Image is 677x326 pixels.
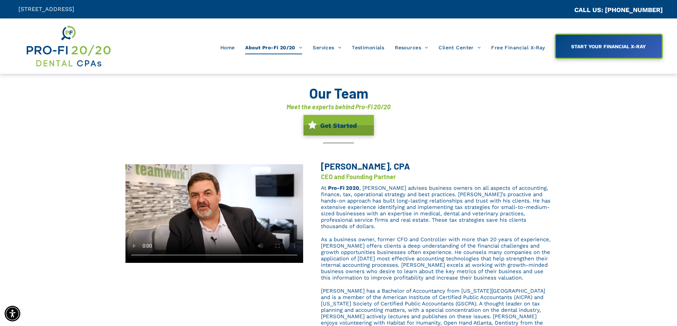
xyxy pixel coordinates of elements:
[569,40,648,53] span: START YOUR FINANCIAL X-RAY
[307,41,346,54] a: Services
[286,103,391,111] font: Meet the experts behind Pro-Fi 20/20
[321,185,550,230] span: , [PERSON_NAME] advises business owners on all aspects of accounting, finance, tax, operational s...
[321,236,550,281] span: As a business owner, former CFO and Controller with more than 20 years of experience, [PERSON_NAM...
[486,41,550,54] a: Free Financial X-Ray
[215,41,240,54] a: Home
[346,41,389,54] a: Testimonials
[555,34,663,59] a: START YOUR FINANCIAL X-RAY
[574,6,663,13] a: CALL US: [PHONE_NUMBER]
[321,173,396,181] font: CEO and Founding Partner
[25,24,111,68] img: Get Dental CPA Consulting, Bookkeeping, & Bank Loans
[5,306,20,321] div: Accessibility Menu
[303,115,374,136] a: Get Started
[321,161,410,171] span: [PERSON_NAME], CPA
[328,185,359,191] a: Pro-Fi 2020
[389,41,433,54] a: Resources
[318,118,359,133] span: Get Started
[433,41,486,54] a: Client Center
[309,84,368,101] font: Our Team
[321,185,326,191] span: At
[18,6,74,12] span: [STREET_ADDRESS]
[544,7,574,13] span: CA::CALLC
[240,41,307,54] a: About Pro-Fi 20/20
